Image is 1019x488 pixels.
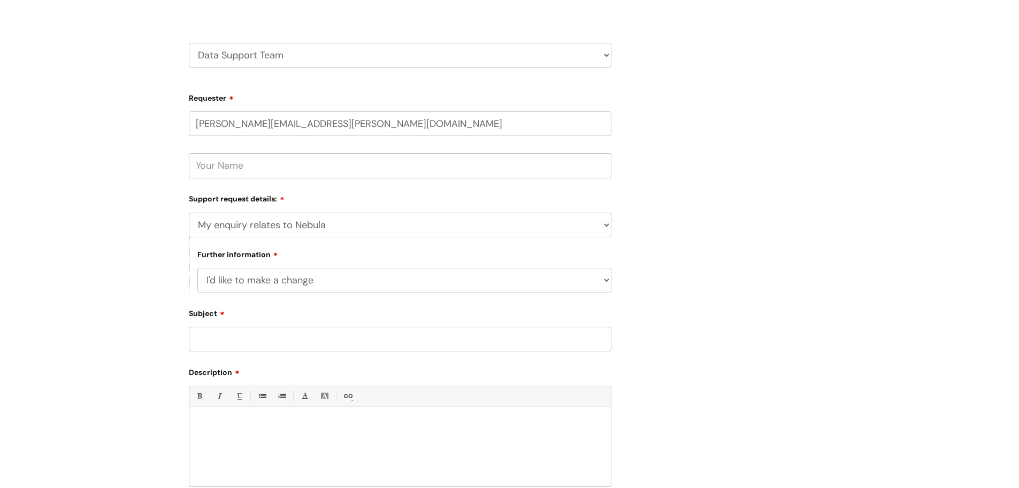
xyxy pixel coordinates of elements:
[212,389,226,403] a: Italic (Ctrl-I)
[232,389,246,403] a: Underline(Ctrl-U)
[298,389,311,403] a: Font Color
[318,389,331,403] a: Back Color
[189,305,611,318] label: Subject
[189,90,611,103] label: Requester
[193,389,206,403] a: Bold (Ctrl-B)
[189,153,611,178] input: Your Name
[189,191,611,204] label: Support request details:
[275,389,288,403] a: 1. Ordered List (Ctrl-Shift-8)
[197,249,278,259] label: Further information
[341,389,354,403] a: Link
[255,389,269,403] a: • Unordered List (Ctrl-Shift-7)
[189,111,611,136] input: Email
[189,364,611,377] label: Description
